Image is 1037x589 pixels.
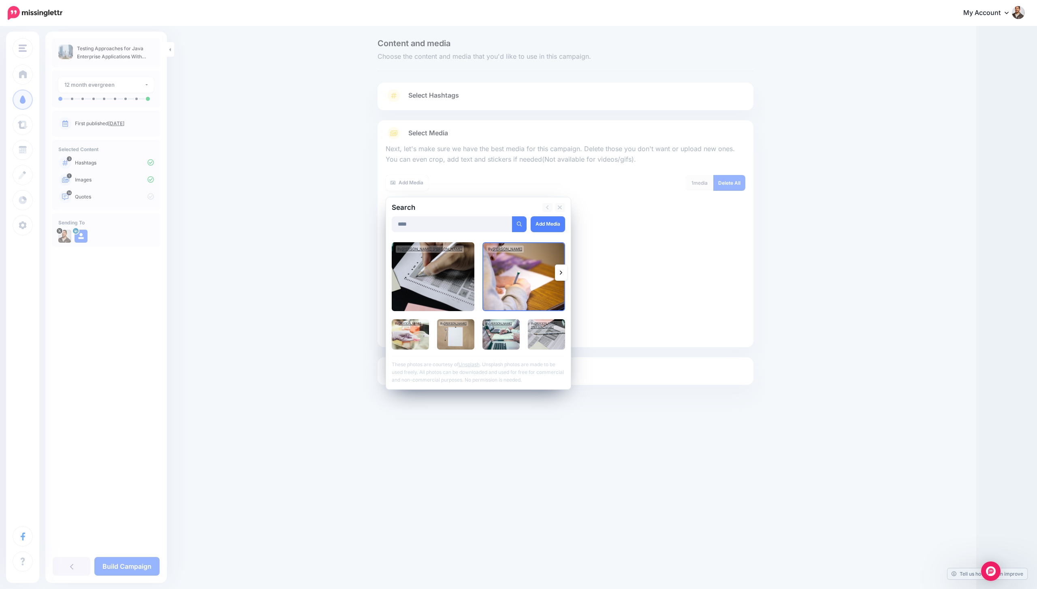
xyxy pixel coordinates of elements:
[378,51,753,62] span: Choose the content and media that you'd like to use in this campaign.
[77,45,154,61] p: Testing Approaches for Java Enterprise Applications With Jakarta NoSQL and [GEOGRAPHIC_DATA] Data
[58,220,154,226] h4: Sending To
[386,175,428,191] a: Add Media
[392,356,565,384] p: These photos are courtesy of . Unsplash photos are made to be used freely. All photos can be down...
[691,180,693,186] span: 1
[489,322,512,325] a: [PERSON_NAME]
[531,322,557,329] a: [PERSON_NAME] [PERSON_NAME]
[393,321,423,326] div: By
[531,216,565,232] a: Add Media
[955,3,1025,23] a: My Account
[75,193,154,201] p: Quotes
[58,45,73,59] img: 2f1ff4fe14f2f0951f352fb55ff3cc4d_thumb.jpg
[75,159,154,166] p: Hashtags
[947,568,1027,579] a: Tell us how we can improve
[459,361,480,367] a: Unsplash
[981,561,1001,581] div: Open Intercom Messenger
[486,245,524,253] div: By
[67,156,72,161] span: 3
[392,204,415,211] h2: Search
[484,321,514,326] div: By
[75,120,154,127] p: First published
[67,190,72,195] span: 14
[75,176,154,184] p: Images
[386,140,745,341] div: Select Media
[58,77,154,93] button: 12 month evergreen
[58,146,154,152] h4: Selected Content
[439,321,468,326] div: By
[19,45,27,52] img: menu.png
[64,80,144,90] div: 12 month evergreen
[386,144,745,165] p: Next, let's make sure we have the best media for this campaign. Delete those you don't want or up...
[67,173,72,178] span: 1
[529,321,565,330] div: By
[399,322,421,325] a: [PERSON_NAME]
[8,6,62,20] img: Missinglettr
[58,230,71,243] img: thYn0hX2-64572.jpg
[402,247,462,251] a: [PERSON_NAME] [PERSON_NAME]
[444,322,467,325] a: [PERSON_NAME]
[685,175,714,191] div: media
[493,247,522,251] a: [PERSON_NAME]
[408,90,459,101] span: Select Hashtags
[108,120,124,126] a: [DATE]
[482,319,520,350] img: Brainstorming over paper
[75,230,87,243] img: user_default_image.png
[378,39,753,47] span: Content and media
[396,245,464,253] div: By
[386,127,745,140] a: Select Media
[437,319,474,350] img: Blank Paper and Pencil
[392,319,429,350] img: Scientist with a Petri dish
[713,175,745,191] a: Delete All
[408,128,448,139] span: Select Media
[386,89,745,110] a: Select Hashtags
